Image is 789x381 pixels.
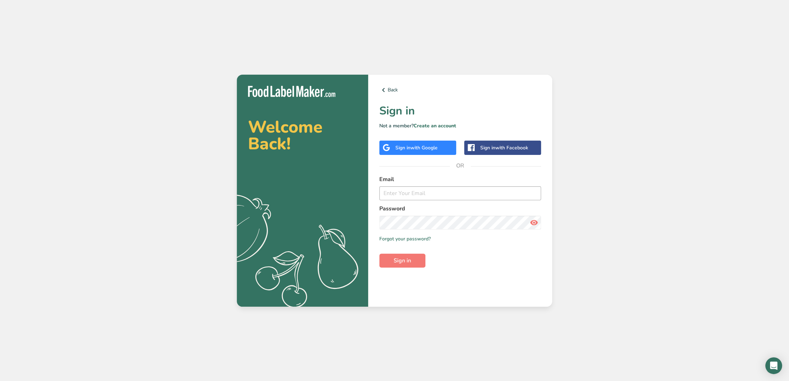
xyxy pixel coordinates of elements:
[379,235,431,242] a: Forgot your password?
[394,256,411,265] span: Sign in
[248,86,335,97] img: Food Label Maker
[379,186,541,200] input: Enter Your Email
[410,144,438,151] span: with Google
[379,204,541,213] label: Password
[379,86,541,94] a: Back
[379,254,425,268] button: Sign in
[480,144,528,151] div: Sign in
[495,144,528,151] span: with Facebook
[414,122,456,129] a: Create an account
[379,103,541,119] h1: Sign in
[379,175,541,184] label: Email
[395,144,438,151] div: Sign in
[765,357,782,374] div: Open Intercom Messenger
[248,119,357,152] h2: Welcome Back!
[450,155,471,176] span: OR
[379,122,541,129] p: Not a member?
